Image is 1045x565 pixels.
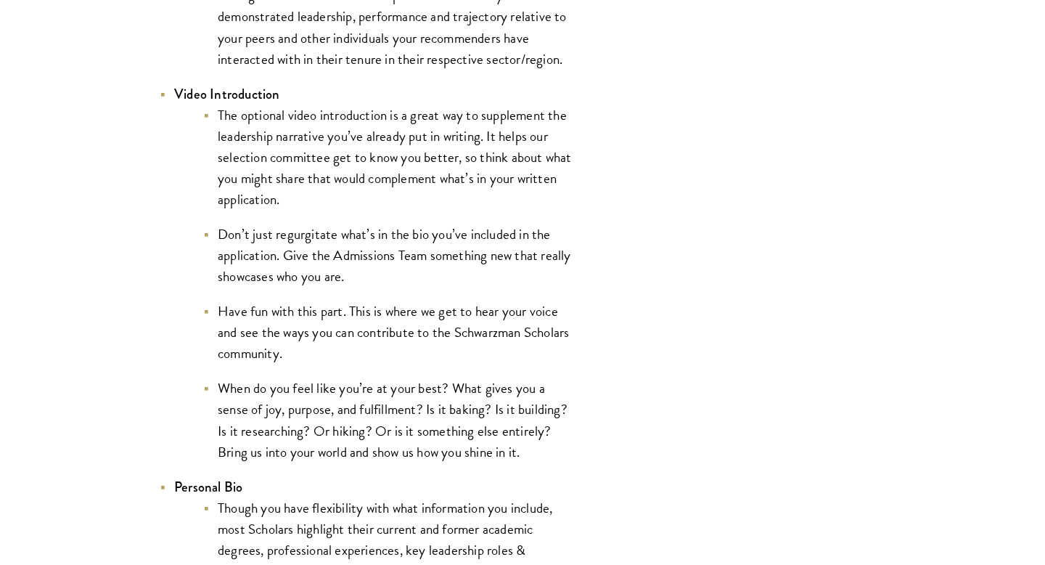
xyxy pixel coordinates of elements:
li: Have fun with this part. This is where we get to hear your voice and see the ways you can contrib... [203,301,573,364]
li: When do you feel like you’re at your best? What gives you a sense of joy, purpose, and fulfillmen... [203,378,573,462]
strong: Video Introduction [174,84,280,104]
strong: Personal Bio [174,477,242,497]
li: The optional video introduction is a great way to supplement the leadership narrative you’ve alre... [203,105,573,210]
li: Don’t just regurgitate what’s in the bio you’ve included in the application. Give the Admissions ... [203,224,573,287]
